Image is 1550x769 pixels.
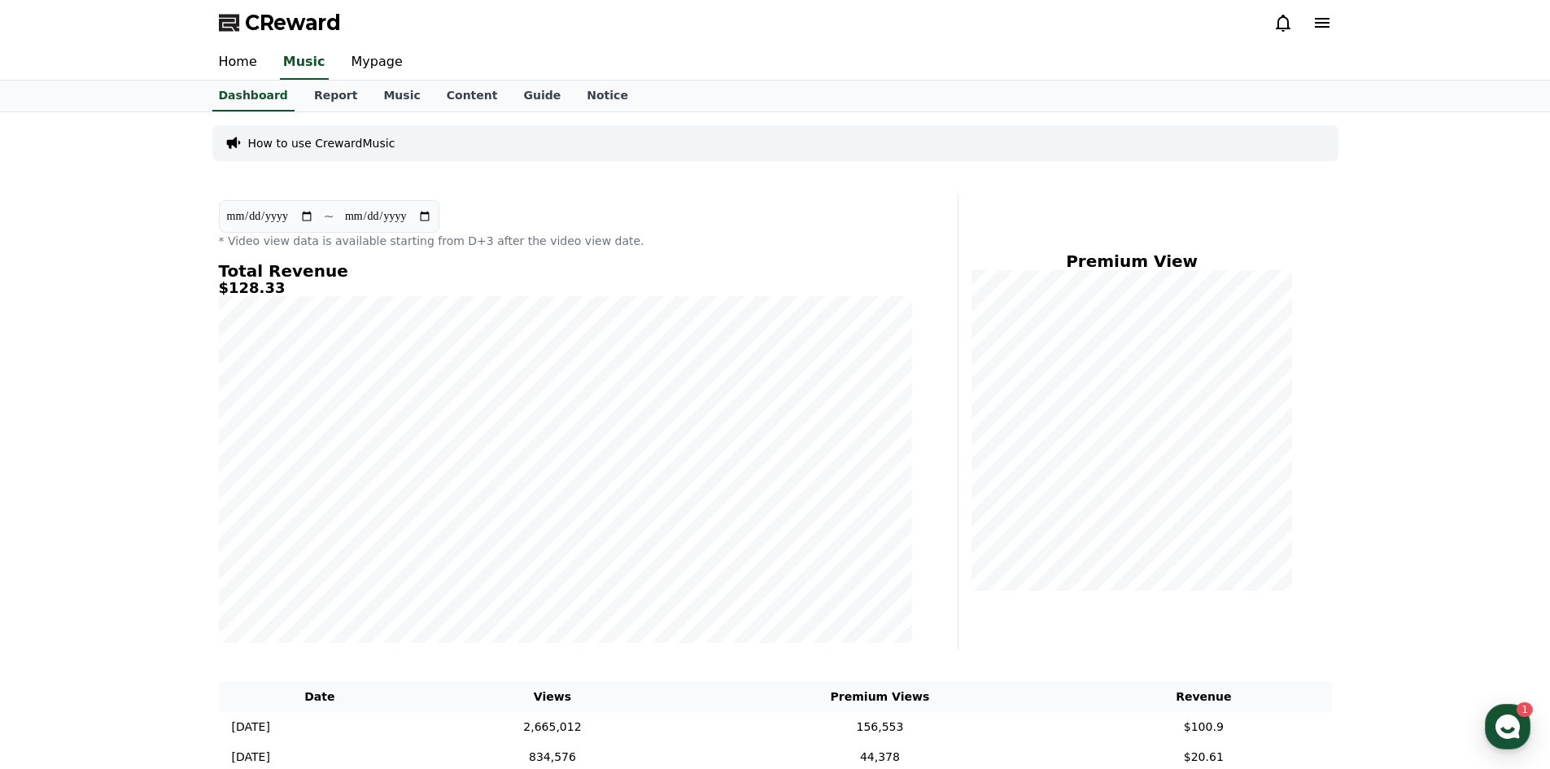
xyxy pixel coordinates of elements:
h4: Total Revenue [219,262,912,280]
td: $100.9 [1076,712,1331,742]
td: 2,665,012 [421,712,684,742]
th: Views [421,682,684,712]
p: [DATE] [232,719,270,736]
p: * Video view data is available starting from D+3 after the video view date. [219,233,912,249]
p: ~ [324,207,334,226]
a: Mypage [338,46,416,80]
th: Premium Views [684,682,1076,712]
p: [DATE] [232,749,270,766]
a: Dashboard [212,81,295,111]
a: Guide [510,81,574,111]
a: Music [280,46,329,80]
h4: Premium View [971,252,1293,270]
a: Music [370,81,433,111]
th: Date [219,682,421,712]
a: Notice [574,81,641,111]
a: CReward [219,10,341,36]
span: CReward [245,10,341,36]
a: How to use CrewardMusic [248,135,395,151]
a: Report [301,81,371,111]
h5: $128.33 [219,280,912,296]
a: Content [434,81,511,111]
a: Home [206,46,270,80]
th: Revenue [1076,682,1331,712]
td: 156,553 [684,712,1076,742]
